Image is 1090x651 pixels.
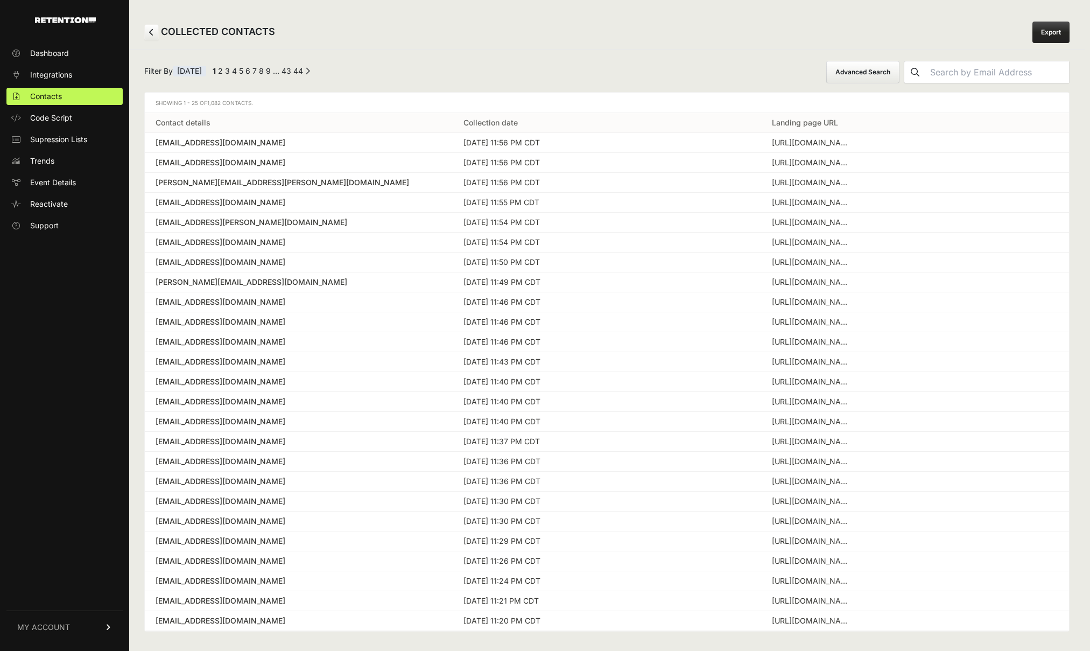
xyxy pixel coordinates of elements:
[772,596,853,606] div: https://www.snopes.com/news/2025/09/25/men-lost-from-alligator-alcatraz/
[453,193,761,213] td: [DATE] 11:55 PM CDT
[173,66,206,76] span: [DATE]
[453,412,761,432] td: [DATE] 11:40 PM CDT
[772,297,853,307] div: https://www.snopes.com/fact-check/charlie-kirk-george-floyd-scumbag/
[156,496,442,507] div: [EMAIL_ADDRESS][DOMAIN_NAME]
[30,113,72,123] span: Code Script
[30,91,62,102] span: Contacts
[453,272,761,292] td: [DATE] 11:49 PM CDT
[772,237,853,248] div: https://www.snopes.com/fact-check/melania-trump-hired-exorcist/?collection=469564
[772,456,853,467] div: https://www.snopes.com/fact-check/rnc-grindr-super-bowl/
[453,332,761,352] td: [DATE] 11:46 PM CDT
[156,476,442,487] a: [EMAIL_ADDRESS][DOMAIN_NAME]
[156,356,442,367] a: [EMAIL_ADDRESS][DOMAIN_NAME]
[282,66,291,75] a: Page 43
[453,213,761,233] td: [DATE] 11:54 PM CDT
[772,356,853,367] div: https://www.snopes.com/news/2020/04/01/covid-19-bioweapon/?collection=240413
[6,45,123,62] a: Dashboard
[453,492,761,512] td: [DATE] 11:30 PM CDT
[453,591,761,611] td: [DATE] 11:21 PM CDT
[772,157,853,168] div: https://www.snopes.com/fact-check/uk-darth-vader-theme-trump/
[156,317,442,327] div: [EMAIL_ADDRESS][DOMAIN_NAME]
[156,536,442,547] a: [EMAIL_ADDRESS][DOMAIN_NAME]
[156,100,253,106] span: Showing 1 - 25 of
[156,615,442,626] div: [EMAIL_ADDRESS][DOMAIN_NAME]
[156,337,442,347] div: [EMAIL_ADDRESS][DOMAIN_NAME]
[453,233,761,253] td: [DATE] 11:54 PM CDT
[772,396,853,407] div: https://www.snopes.com/fact-check/candelaria-rivas-ramos-runner/
[156,516,442,527] div: [EMAIL_ADDRESS][DOMAIN_NAME]
[252,66,257,75] a: Page 7
[772,277,853,288] div: https://www.snopes.com/fact-check/charlie-kirk-simone-biles-post/
[453,312,761,332] td: [DATE] 11:46 PM CDT
[156,416,442,427] a: [EMAIL_ADDRESS][DOMAIN_NAME]
[156,257,442,268] div: [EMAIL_ADDRESS][DOMAIN_NAME]
[156,596,442,606] a: [EMAIL_ADDRESS][DOMAIN_NAME]
[232,66,237,75] a: Page 4
[772,615,853,626] div: https://www.snopes.com/fact-check/jimmy-kimmel-channel-stephen-colbert-simon-cowell/
[772,337,853,347] div: https://www.snopes.com/collections/charlie-kirk-shooting-collection/
[156,456,442,467] a: [EMAIL_ADDRESS][DOMAIN_NAME]
[210,66,310,79] div: Pagination
[17,622,70,633] span: MY ACCOUNT
[156,297,442,307] div: [EMAIL_ADDRESS][DOMAIN_NAME]
[772,556,853,566] div: https://www.snopes.com/fact-check/project-2025-high-school-military-exam/
[453,571,761,591] td: [DATE] 11:24 PM CDT
[30,199,68,209] span: Reactivate
[453,292,761,312] td: [DATE] 11:46 PM CDT
[144,66,206,79] span: Filter By
[463,118,518,127] a: Collection date
[772,516,853,527] div: https://www.snopes.com/fact-check/charlie-kirk-black-women/?cb_rec=djRfMl8xXzNfMTgwXzBfMF8wXw
[772,137,853,148] div: https://www.snopes.com/news/2022/10/25/reepy-clown-history-halloween/
[144,24,275,40] h2: COLLECTED CONTACTS
[453,551,761,571] td: [DATE] 11:26 PM CDT
[156,556,442,566] div: [EMAIL_ADDRESS][DOMAIN_NAME]
[213,66,216,75] em: Page 1
[156,177,442,188] a: [PERSON_NAME][EMAIL_ADDRESS][PERSON_NAME][DOMAIN_NAME]
[453,133,761,153] td: [DATE] 11:56 PM CDT
[30,177,76,188] span: Event Details
[156,118,210,127] a: Contact details
[156,436,442,447] a: [EMAIL_ADDRESS][DOMAIN_NAME]
[772,436,853,447] div: https://www.snopes.com/news/2025/09/20/fbi-arctic-frost-charlie-kirk/
[772,197,853,208] div: https://www.snopes.com/fact-check/brian-kilmeade-lethal-injection/
[772,376,853,387] div: https://www.snopes.com/news/2025/09/25/stephen-miller-charlie-kirk-speech/
[156,137,442,148] a: [EMAIL_ADDRESS][DOMAIN_NAME]
[453,352,761,372] td: [DATE] 11:43 PM CDT
[35,17,96,23] img: Retention.com
[156,396,442,407] a: [EMAIL_ADDRESS][DOMAIN_NAME]
[30,134,87,145] span: Supression Lists
[156,376,442,387] a: [EMAIL_ADDRESS][DOMAIN_NAME]
[156,237,442,248] a: [EMAIL_ADDRESS][DOMAIN_NAME]
[30,48,69,59] span: Dashboard
[156,157,442,168] a: [EMAIL_ADDRESS][DOMAIN_NAME]
[453,392,761,412] td: [DATE] 11:40 PM CDT
[225,66,230,75] a: Page 3
[453,432,761,452] td: [DATE] 11:37 PM CDT
[926,61,1069,83] input: Search by Email Address
[453,372,761,392] td: [DATE] 11:40 PM CDT
[156,277,442,288] div: [PERSON_NAME][EMAIL_ADDRESS][DOMAIN_NAME]
[453,512,761,531] td: [DATE] 11:30 PM CDT
[293,66,303,75] a: Page 44
[156,217,442,228] div: [EMAIL_ADDRESS][PERSON_NAME][DOMAIN_NAME]
[772,416,853,427] div: https://www.snopes.com/fact-check/jimmy-kimmel-channel-stephen-colbert-simon-cowell/
[453,173,761,193] td: [DATE] 11:56 PM CDT
[6,152,123,170] a: Trends
[6,174,123,191] a: Event Details
[156,576,442,586] div: [EMAIL_ADDRESS][DOMAIN_NAME]
[6,217,123,234] a: Support
[772,496,853,507] div: https://www.snopes.com/news/2025/09/25/men-lost-from-alligator-alcatraz/
[772,536,853,547] div: https://www.snopes.com/fact-check/charlie-kirk-mlk-awful/
[259,66,264,75] a: Page 8
[156,197,442,208] div: [EMAIL_ADDRESS][DOMAIN_NAME]
[266,66,271,75] a: Page 9
[30,156,54,166] span: Trends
